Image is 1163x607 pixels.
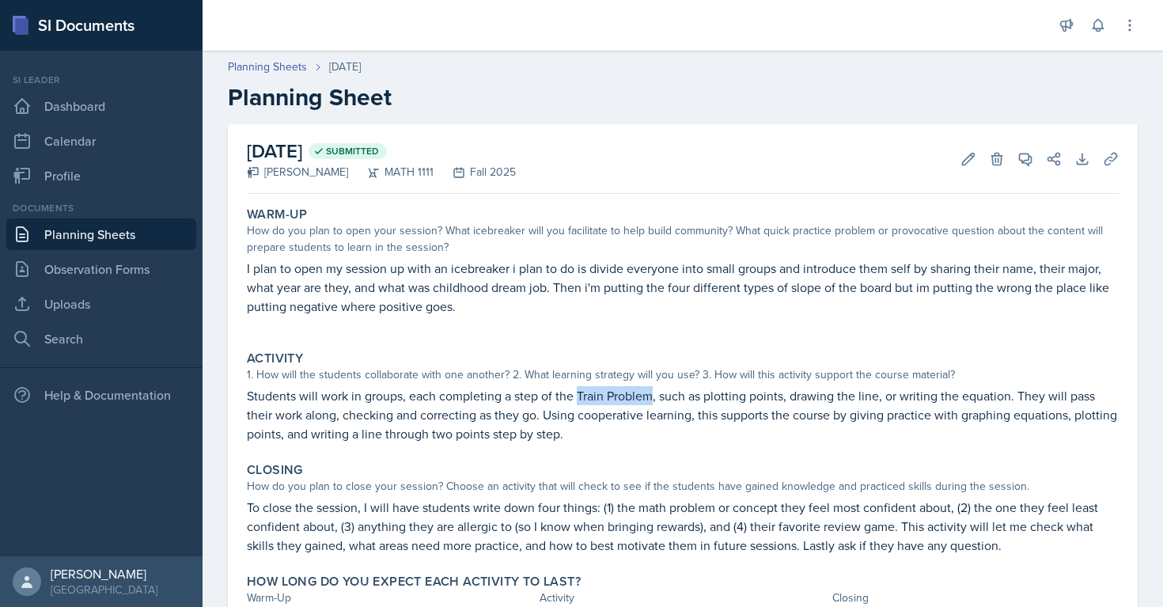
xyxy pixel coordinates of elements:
[247,462,303,478] label: Closing
[6,73,196,87] div: Si leader
[832,590,1119,606] div: Closing
[228,59,307,75] a: Planning Sheets
[51,566,157,582] div: [PERSON_NAME]
[247,478,1119,495] div: How do you plan to close your session? Choose an activity that will check to see if the students ...
[6,323,196,355] a: Search
[247,259,1119,316] p: I plan to open my session up with an icebreaker i plan to do is divide everyone into small groups...
[247,164,348,180] div: [PERSON_NAME]
[247,386,1119,443] p: Students will work in groups, each completing a step of the Train Problem, such as plotting point...
[434,164,516,180] div: Fall 2025
[51,582,157,598] div: [GEOGRAPHIC_DATA]
[326,145,379,157] span: Submitted
[247,498,1119,555] p: To close the session, I will have students write down four things: (1) the math problem or concep...
[247,222,1119,256] div: How do you plan to open your session? What icebreaker will you facilitate to help build community...
[6,253,196,285] a: Observation Forms
[247,137,516,165] h2: [DATE]
[247,574,581,590] label: How long do you expect each activity to last?
[6,288,196,320] a: Uploads
[6,218,196,250] a: Planning Sheets
[247,207,308,222] label: Warm-Up
[6,90,196,122] a: Dashboard
[348,164,434,180] div: MATH 1111
[247,590,533,606] div: Warm-Up
[247,351,303,366] label: Activity
[329,59,361,75] div: [DATE]
[6,379,196,411] div: Help & Documentation
[247,366,1119,383] div: 1. How will the students collaborate with one another? 2. What learning strategy will you use? 3....
[228,83,1138,112] h2: Planning Sheet
[6,201,196,215] div: Documents
[6,125,196,157] a: Calendar
[6,160,196,192] a: Profile
[540,590,826,606] div: Activity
